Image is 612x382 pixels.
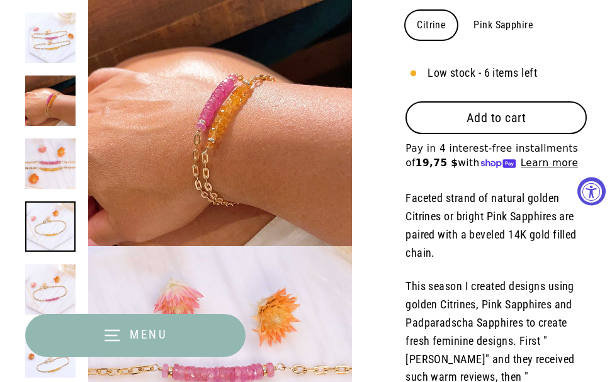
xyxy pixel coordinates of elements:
button: Add to cart [405,101,587,134]
label: Pink Sapphire [462,11,545,40]
span: Low stock - 6 items left [428,64,537,82]
img: Sorbets in Summer - Gemstone Gold Stacking Bracelet main image | Breathe Autumn Rain Artisan Jewelry [25,13,76,63]
button: Accessibility Widget, click to open [577,177,606,205]
img: Sorbets in Summer - Gemstone Gold Stacking Bracelet detail image | Breathe Autumn Rain Artisan Je... [25,138,76,189]
button: Menu [25,314,246,357]
span: Menu [130,327,168,342]
img: Sorbets in Summer - Pink Sapphire Gold Stacking Bracelet image | Breathe Autumn Rain Artisan Jewelry [25,264,76,315]
: Faceted strand of natural golden Citrines or bright Pink Sapphires are paired with a beveled 14K ... [405,191,577,259]
label: Citrine [405,11,457,40]
img: Sorbets in Summer - Gemstone Gold Stacking Bracelet life style image | Breathe Autumn Rain Artisa... [25,76,76,126]
span: Add to cart [467,110,526,125]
